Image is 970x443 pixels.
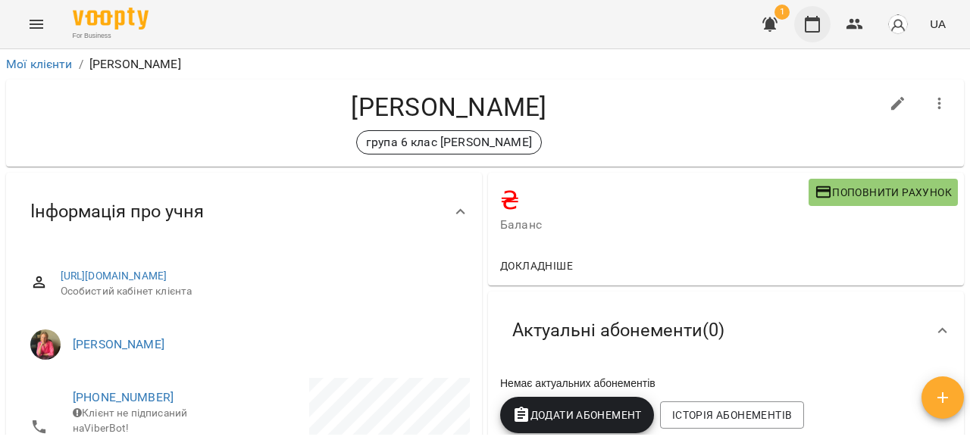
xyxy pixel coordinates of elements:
[809,179,958,206] button: Поповнити рахунок
[18,92,880,123] h4: [PERSON_NAME]
[73,8,149,30] img: Voopty Logo
[30,329,61,360] img: Вольська Світлана Павлівна
[89,55,181,73] p: [PERSON_NAME]
[512,406,642,424] span: Додати Абонемент
[73,31,149,41] span: For Business
[6,55,964,73] nav: breadcrumb
[500,257,573,275] span: Докладніше
[500,185,809,216] h4: ₴
[930,16,946,32] span: UA
[366,133,532,151] p: група 6 клас [PERSON_NAME]
[356,130,542,154] div: група 6 клас [PERSON_NAME]
[18,6,55,42] button: Menu
[61,284,458,299] span: Особистий кабінет клієнта
[887,14,909,35] img: avatar_s.png
[61,270,167,282] a: [URL][DOMAIN_NAME]
[500,216,809,234] span: Баланс
[488,292,964,370] div: Актуальні абонементи(0)
[815,183,952,201] span: Поповнити рахунок
[73,337,164,351] a: [PERSON_NAME]
[494,252,579,279] button: Докладніше
[512,319,724,342] span: Актуальні абонементи ( 0 )
[500,397,654,433] button: Додати Абонемент
[6,57,73,71] a: Мої клієнти
[73,390,174,404] a: [PHONE_NUMBER]
[774,5,790,20] span: 1
[6,173,482,251] div: Інформація про учня
[30,200,204,223] span: Інформація про учня
[73,407,187,434] span: Клієнт не підписаний на ViberBot!
[672,406,792,424] span: Історія абонементів
[660,401,804,429] button: Історія абонементів
[497,373,955,394] div: Немає актуальних абонементів
[924,10,952,38] button: UA
[79,55,83,73] li: /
